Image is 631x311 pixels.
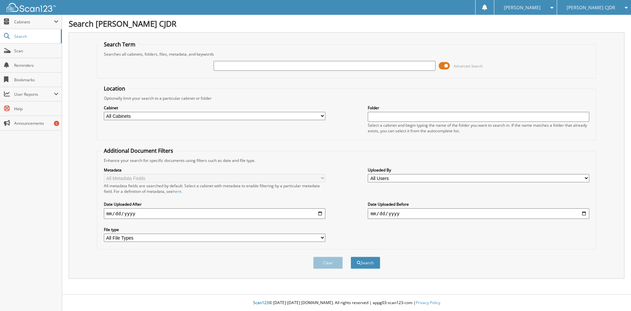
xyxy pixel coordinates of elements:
[69,18,624,29] h1: Search [PERSON_NAME] CJDR
[368,105,589,111] label: Folder
[416,300,440,305] a: Privacy Policy
[104,201,325,207] label: Date Uploaded After
[253,300,269,305] span: Scan123
[173,189,181,194] a: here
[62,295,631,311] div: © [DATE]-[DATE] [DOMAIN_NAME]. All rights reserved | appg03-scan123-com |
[104,227,325,232] label: File type
[101,147,176,154] legend: Additional Document Filters
[104,105,325,111] label: Cabinet
[14,63,58,68] span: Reminders
[504,6,541,10] span: [PERSON_NAME]
[598,279,631,311] iframe: Chat Widget
[101,158,593,163] div: Enhance your search for specific documents using filters such as date and file type.
[54,121,59,126] div: 5
[14,120,58,126] span: Announcements
[313,257,343,269] button: Clear
[14,77,58,83] span: Bookmarks
[7,3,56,12] img: scan123-logo-white.svg
[101,85,129,92] legend: Location
[454,64,483,68] span: Advanced Search
[14,34,58,39] span: Search
[351,257,380,269] button: Search
[368,167,589,173] label: Uploaded By
[368,122,589,134] div: Select a cabinet and begin typing the name of the folder you want to search in. If the name match...
[14,91,54,97] span: User Reports
[104,167,325,173] label: Metadata
[14,19,54,25] span: Cabinets
[14,106,58,112] span: Help
[368,201,589,207] label: Date Uploaded Before
[368,208,589,219] input: end
[14,48,58,54] span: Scan
[104,183,325,194] div: All metadata fields are searched by default. Select a cabinet with metadata to enable filtering b...
[101,95,593,101] div: Optionally limit your search to a particular cabinet or folder
[101,51,593,57] div: Searches all cabinets, folders, files, metadata, and keywords
[101,41,139,48] legend: Search Term
[567,6,615,10] span: [PERSON_NAME] CJDR
[104,208,325,219] input: start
